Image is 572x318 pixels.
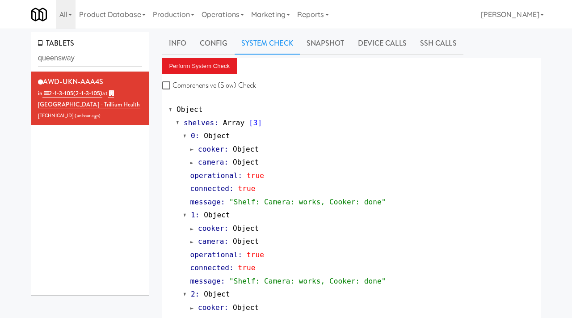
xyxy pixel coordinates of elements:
[162,79,257,92] label: Comprehensive (Slow) Check
[177,105,202,114] span: Object
[38,112,101,119] span: [TECHNICAL_ID] ( )
[38,89,102,98] span: in
[224,303,228,312] span: :
[193,32,235,55] a: Config
[38,89,140,109] a: [GEOGRAPHIC_DATA] - Trillium Health
[300,32,351,55] a: Snapshot
[238,250,243,259] span: :
[190,198,221,206] span: message
[38,50,142,67] input: Search tablets
[238,171,243,180] span: :
[229,198,386,206] span: "Shelf: Camera: works, Cooker: done"
[162,32,193,55] a: Info
[191,290,195,298] span: 2
[224,145,228,153] span: :
[233,145,259,153] span: Object
[198,158,224,166] span: camera
[195,211,200,219] span: :
[162,82,172,89] input: Comprehensive (Slow) Check
[223,119,245,127] span: Array
[42,89,102,98] a: 2-1-3-105(2-1-3-105)
[413,32,463,55] a: SSH Calls
[204,211,230,219] span: Object
[214,119,219,127] span: :
[73,89,102,98] span: (2-1-3-105)
[198,224,224,233] span: cooker
[190,277,221,285] span: message
[191,131,195,140] span: 0
[184,119,214,127] span: shelves
[233,224,259,233] span: Object
[43,76,103,87] span: AWD-UKN-AAA4S
[235,32,300,55] a: System Check
[233,158,259,166] span: Object
[38,38,74,48] span: TABLETS
[38,89,140,109] span: at
[224,237,228,246] span: :
[77,112,99,119] span: an hour ago
[249,119,253,127] span: [
[191,211,195,219] span: 1
[233,303,259,312] span: Object
[190,263,230,272] span: connected
[198,303,224,312] span: cooker
[229,184,234,193] span: :
[190,250,238,259] span: operational
[31,72,149,125] li: AWD-UKN-AAA4Sin 2-1-3-105(2-1-3-105)at [GEOGRAPHIC_DATA] - Trillium Health[TECHNICAL_ID] (an hour...
[253,119,258,127] span: 3
[258,119,262,127] span: ]
[190,184,230,193] span: connected
[238,184,256,193] span: true
[204,290,230,298] span: Object
[162,58,237,74] button: Perform System Check
[195,131,200,140] span: :
[224,224,228,233] span: :
[233,237,259,246] span: Object
[247,171,264,180] span: true
[190,171,238,180] span: operational
[221,198,225,206] span: :
[229,277,386,285] span: "Shelf: Camera: works, Cooker: done"
[229,263,234,272] span: :
[204,131,230,140] span: Object
[198,145,224,153] span: cooker
[247,250,264,259] span: true
[195,290,200,298] span: :
[224,158,228,166] span: :
[31,7,47,22] img: Micromart
[351,32,413,55] a: Device Calls
[221,277,225,285] span: :
[198,237,224,246] span: camera
[238,263,256,272] span: true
